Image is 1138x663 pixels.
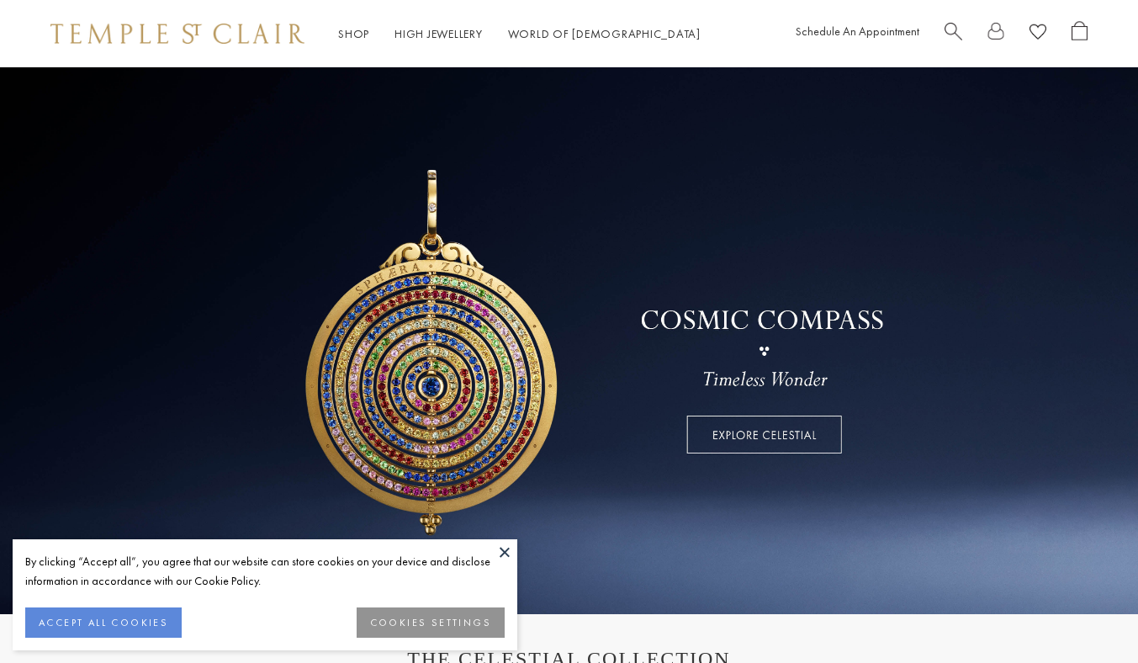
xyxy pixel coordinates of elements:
[508,26,701,41] a: World of [DEMOGRAPHIC_DATA]World of [DEMOGRAPHIC_DATA]
[50,24,304,44] img: Temple St. Clair
[796,24,919,39] a: Schedule An Appointment
[1029,21,1046,47] a: View Wishlist
[945,21,962,47] a: Search
[1072,21,1088,47] a: Open Shopping Bag
[25,607,182,638] button: ACCEPT ALL COOKIES
[357,607,505,638] button: COOKIES SETTINGS
[338,24,701,45] nav: Main navigation
[338,26,369,41] a: ShopShop
[25,552,505,591] div: By clicking “Accept all”, you agree that our website can store cookies on your device and disclos...
[394,26,483,41] a: High JewelleryHigh Jewellery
